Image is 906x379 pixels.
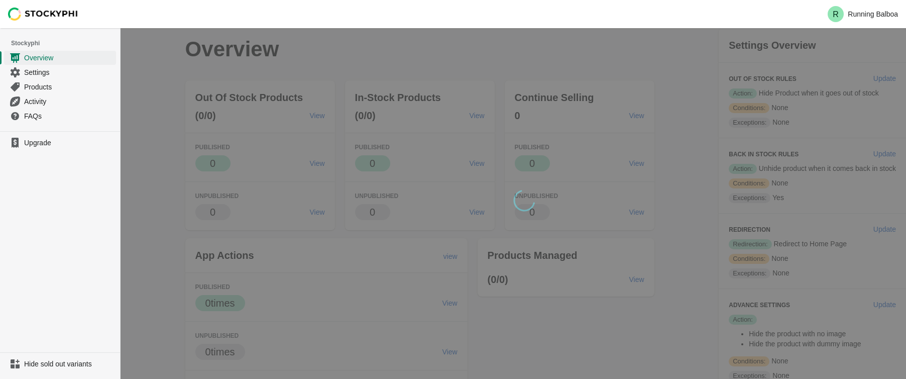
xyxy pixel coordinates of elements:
[4,50,116,65] a: Overview
[4,357,116,371] a: Hide sold out variants
[4,79,116,94] a: Products
[824,4,902,24] button: Avatar with initials RRunning Balboa
[4,94,116,109] a: Activity
[833,10,839,19] text: R
[24,97,114,107] span: Activity
[24,138,114,148] span: Upgrade
[848,10,898,18] p: Running Balboa
[11,38,120,48] span: Stockyphi
[24,67,114,77] span: Settings
[828,6,844,22] span: Avatar with initials R
[4,109,116,123] a: FAQs
[24,53,114,63] span: Overview
[24,111,114,121] span: FAQs
[4,136,116,150] a: Upgrade
[24,82,114,92] span: Products
[24,359,114,369] span: Hide sold out variants
[4,65,116,79] a: Settings
[8,8,78,21] img: Stockyphi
